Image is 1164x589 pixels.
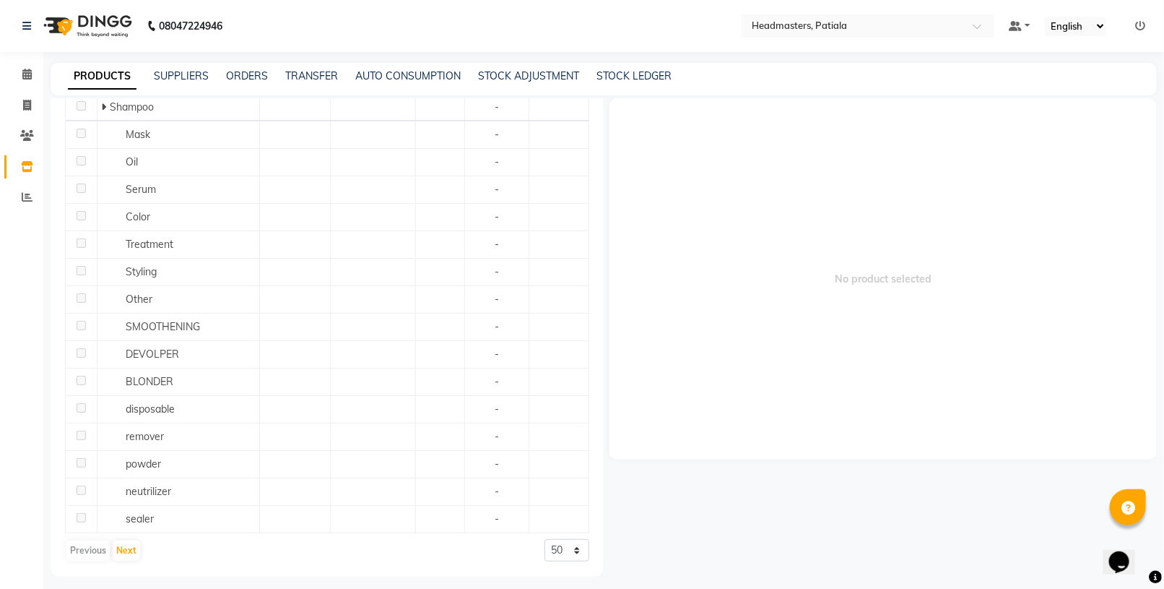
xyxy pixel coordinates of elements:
span: - [495,128,499,141]
span: Shampoo [110,100,154,113]
span: - [495,293,499,306]
span: Oil [126,155,138,168]
span: powder [126,457,161,470]
span: disposable [126,403,175,416]
span: - [495,403,499,416]
span: - [495,265,499,278]
span: - [495,375,499,388]
img: logo [37,6,136,46]
span: - [495,430,499,443]
span: Serum [126,183,156,196]
span: BLONDER [126,375,173,388]
span: Styling [126,265,157,278]
a: STOCK LEDGER [596,69,672,82]
span: Treatment [126,238,173,251]
span: Color [126,210,150,223]
span: sealer [126,512,154,525]
a: PRODUCTS [68,64,136,90]
span: - [495,485,499,498]
span: Other [126,293,152,306]
span: - [495,320,499,333]
button: Next [113,541,140,561]
b: 08047224946 [159,6,222,46]
span: No product selected [609,98,1157,460]
a: SUPPLIERS [154,69,209,82]
span: - [495,238,499,251]
iframe: chat widget [1103,531,1150,575]
span: SMOOTHENING [126,320,200,333]
span: - [495,183,499,196]
span: - [495,210,499,223]
span: neutrilizer [126,485,171,498]
span: - [495,457,499,470]
span: Mask [126,128,150,141]
span: DEVOLPER [126,348,179,361]
a: STOCK ADJUSTMENT [478,69,579,82]
a: TRANSFER [285,69,338,82]
a: ORDERS [226,69,268,82]
span: remover [126,430,164,443]
span: - [495,512,499,525]
span: - [495,348,499,361]
span: - [495,100,499,113]
a: AUTO CONSUMPTION [355,69,461,82]
span: Expand Row [101,100,110,113]
span: - [495,155,499,168]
